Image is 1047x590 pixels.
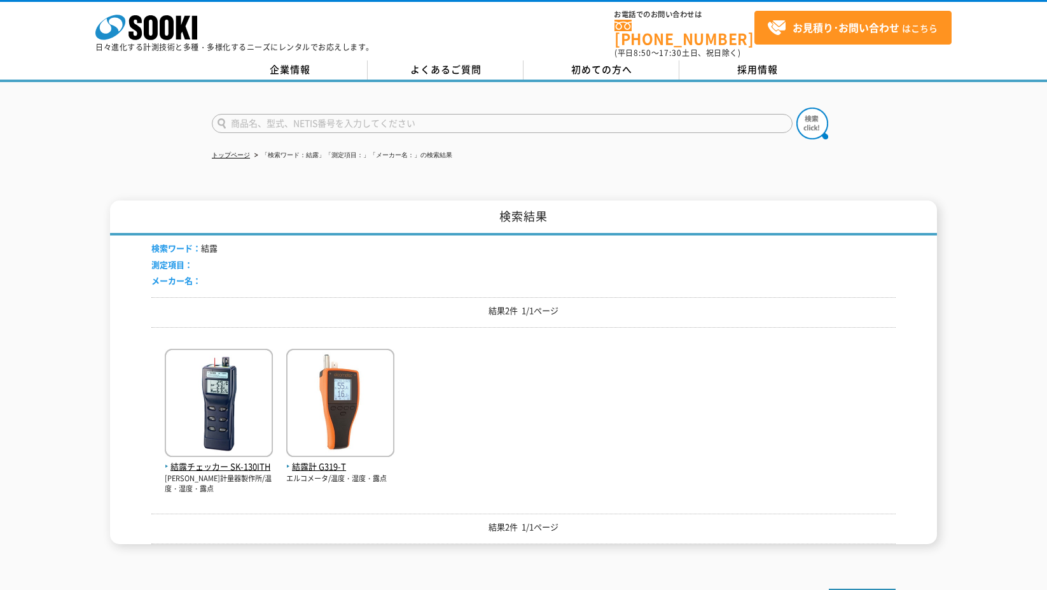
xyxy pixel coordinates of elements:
[151,274,201,286] span: メーカー名：
[212,151,250,158] a: トップページ
[165,474,273,495] p: [PERSON_NAME]計量器製作所/温度・湿度・露点
[614,47,740,59] span: (平日 ～ 土日、祝日除く)
[286,447,394,474] a: 結露計 G319-T
[614,20,754,46] a: [PHONE_NUMBER]
[571,62,632,76] span: 初めての方へ
[110,200,937,235] h1: 検索結果
[286,349,394,460] img: G319-T
[95,43,374,51] p: 日々進化する計測技術と多種・多様化するニーズにレンタルでお応えします。
[767,18,938,38] span: はこちら
[679,60,835,80] a: 採用情報
[252,149,452,162] li: 「検索ワード：結露」「測定項目：」「メーカー名：」の検索結果
[523,60,679,80] a: 初めての方へ
[634,47,651,59] span: 8:50
[151,242,201,254] span: 検索ワード：
[165,460,273,474] span: 結露チェッカー SK-130ITH
[793,20,899,35] strong: お見積り･お問い合わせ
[151,521,896,534] p: 結果2件 1/1ページ
[212,114,793,133] input: 商品名、型式、NETIS番号を入力してください
[796,108,828,139] img: btn_search.png
[151,304,896,318] p: 結果2件 1/1ページ
[754,11,952,45] a: お見積り･お問い合わせはこちら
[659,47,682,59] span: 17:30
[151,242,218,255] li: 結露
[165,349,273,460] img: SK-130ITH
[614,11,754,18] span: お電話でのお問い合わせは
[286,474,394,484] p: エルコメータ/温度・湿度・露点
[165,447,273,474] a: 結露チェッカー SK-130ITH
[151,258,193,270] span: 測定項目：
[212,60,368,80] a: 企業情報
[286,460,394,474] span: 結露計 G319-T
[368,60,523,80] a: よくあるご質問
